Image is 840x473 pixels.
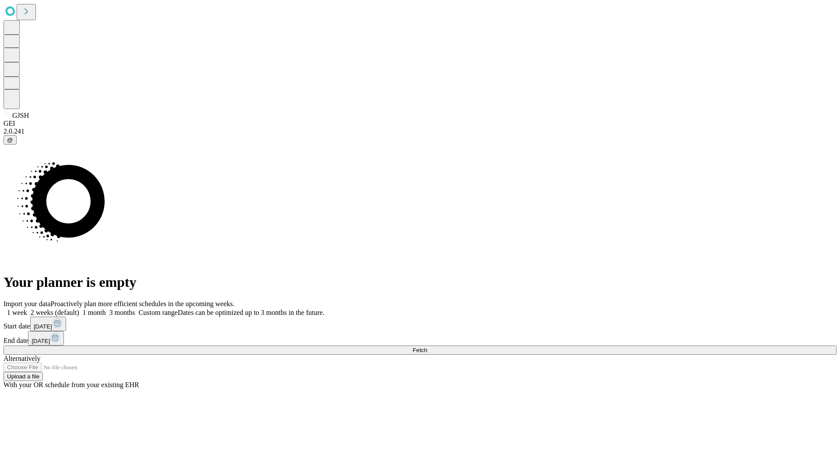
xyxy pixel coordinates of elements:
span: GJSH [12,112,29,119]
span: With your OR schedule from your existing EHR [3,381,139,388]
span: Alternatively [3,355,40,362]
span: 3 months [109,309,135,316]
span: 2 weeks (default) [31,309,79,316]
span: 1 week [7,309,27,316]
button: Upload a file [3,372,43,381]
button: @ [3,135,17,145]
span: Custom range [139,309,178,316]
span: @ [7,137,13,143]
span: Dates can be optimized up to 3 months in the future. [178,309,324,316]
h1: Your planner is empty [3,274,836,290]
button: Fetch [3,346,836,355]
span: 1 month [83,309,106,316]
div: 2.0.241 [3,127,836,135]
div: End date [3,331,836,346]
div: Start date [3,317,836,331]
span: Import your data [3,300,51,307]
button: [DATE] [28,331,64,346]
div: GEI [3,120,836,127]
span: Fetch [413,347,427,353]
span: [DATE] [34,323,52,330]
span: [DATE] [31,338,50,344]
span: Proactively plan more efficient schedules in the upcoming weeks. [51,300,234,307]
button: [DATE] [30,317,66,331]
